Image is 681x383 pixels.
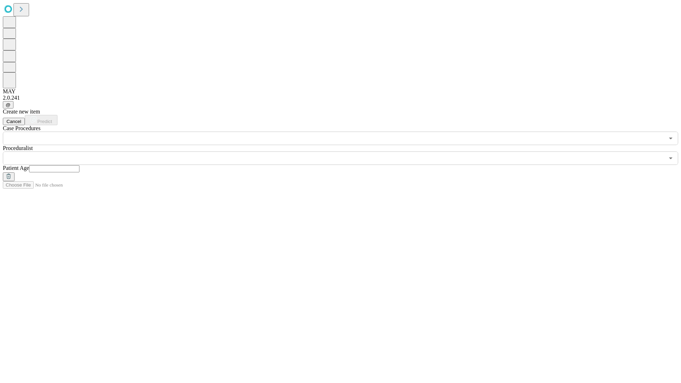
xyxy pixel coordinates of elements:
[3,88,678,95] div: MAY
[37,119,52,124] span: Predict
[666,153,676,163] button: Open
[3,109,40,115] span: Create new item
[3,118,25,125] button: Cancel
[25,115,57,125] button: Predict
[6,102,11,107] span: @
[3,165,29,171] span: Patient Age
[3,125,40,131] span: Scheduled Procedure
[3,101,13,109] button: @
[6,119,21,124] span: Cancel
[3,95,678,101] div: 2.0.241
[666,133,676,143] button: Open
[3,145,33,151] span: Proceduralist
